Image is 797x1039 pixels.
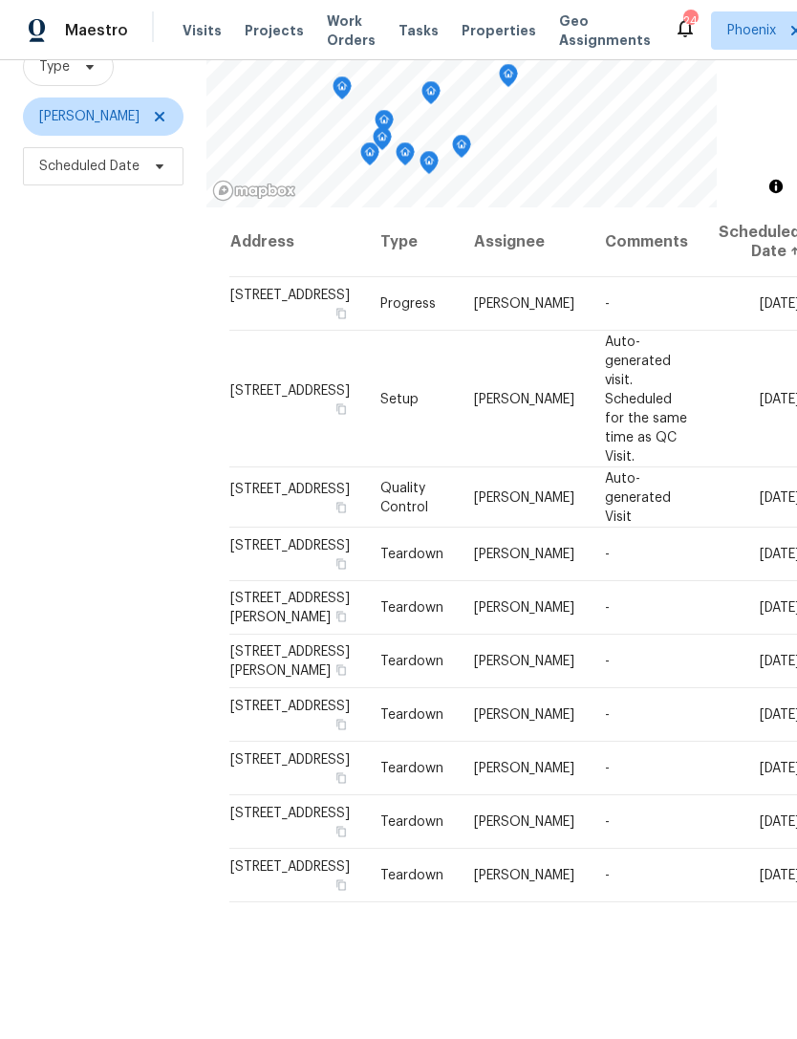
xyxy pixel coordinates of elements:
[590,207,703,277] th: Comments
[230,807,350,820] span: [STREET_ADDRESS]
[605,815,610,829] span: -
[365,207,459,277] th: Type
[39,57,70,76] span: Type
[380,548,443,561] span: Teardown
[333,305,350,322] button: Copy Address
[380,655,443,668] span: Teardown
[474,601,574,615] span: [PERSON_NAME]
[245,21,304,40] span: Projects
[39,107,140,126] span: [PERSON_NAME]
[605,869,610,882] span: -
[380,601,443,615] span: Teardown
[396,142,415,172] div: Map marker
[474,392,574,405] span: [PERSON_NAME]
[605,762,610,775] span: -
[230,383,350,397] span: [STREET_ADDRESS]
[474,708,574,722] span: [PERSON_NAME]
[452,135,471,164] div: Map marker
[398,24,439,37] span: Tasks
[230,539,350,552] span: [STREET_ADDRESS]
[333,661,350,679] button: Copy Address
[373,127,392,157] div: Map marker
[474,297,574,311] span: [PERSON_NAME]
[459,207,590,277] th: Assignee
[360,142,379,172] div: Map marker
[421,81,441,111] div: Map marker
[333,769,350,787] button: Copy Address
[727,21,776,40] span: Phoenix
[229,207,365,277] th: Address
[230,860,350,874] span: [STREET_ADDRESS]
[380,762,443,775] span: Teardown
[333,716,350,733] button: Copy Address
[474,815,574,829] span: [PERSON_NAME]
[333,76,352,106] div: Map marker
[474,869,574,882] span: [PERSON_NAME]
[230,645,350,678] span: [STREET_ADDRESS][PERSON_NAME]
[230,289,350,302] span: [STREET_ADDRESS]
[474,762,574,775] span: [PERSON_NAME]
[380,869,443,882] span: Teardown
[230,592,350,624] span: [STREET_ADDRESS][PERSON_NAME]
[380,392,419,405] span: Setup
[683,11,697,31] div: 24
[559,11,651,50] span: Geo Assignments
[380,815,443,829] span: Teardown
[333,400,350,417] button: Copy Address
[212,180,296,202] a: Mapbox homepage
[765,175,787,198] button: Toggle attribution
[605,655,610,668] span: -
[605,548,610,561] span: -
[380,708,443,722] span: Teardown
[474,655,574,668] span: [PERSON_NAME]
[375,110,394,140] div: Map marker
[605,471,671,523] span: Auto-generated Visit
[462,21,536,40] span: Properties
[327,11,376,50] span: Work Orders
[333,608,350,625] button: Copy Address
[420,151,439,181] div: Map marker
[499,64,518,94] div: Map marker
[230,753,350,767] span: [STREET_ADDRESS]
[183,21,222,40] span: Visits
[380,297,436,311] span: Progress
[605,297,610,311] span: -
[65,21,128,40] span: Maestro
[230,482,350,495] span: [STREET_ADDRESS]
[605,335,687,463] span: Auto-generated visit. Scheduled for the same time as QC Visit.
[333,498,350,515] button: Copy Address
[230,700,350,713] span: [STREET_ADDRESS]
[380,481,428,513] span: Quality Control
[474,490,574,504] span: [PERSON_NAME]
[605,708,610,722] span: -
[39,157,140,176] span: Scheduled Date
[333,877,350,894] button: Copy Address
[605,601,610,615] span: -
[770,176,782,197] span: Toggle attribution
[333,823,350,840] button: Copy Address
[333,555,350,573] button: Copy Address
[474,548,574,561] span: [PERSON_NAME]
